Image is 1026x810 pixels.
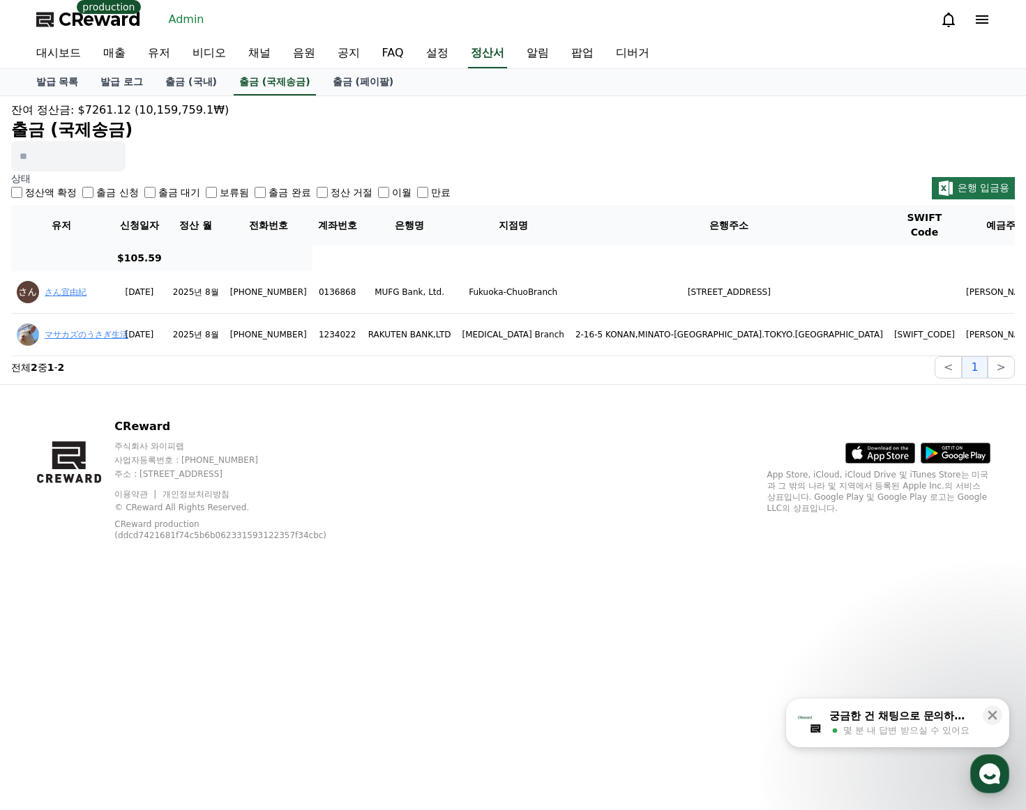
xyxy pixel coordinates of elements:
th: 은행주소 [570,205,889,245]
span: 설정 [216,463,232,474]
a: 대시보드 [25,39,92,68]
span: 잔여 정산금: [11,103,74,116]
td: Fukuoka-ChuoBranch [456,271,569,314]
strong: 2 [31,362,38,373]
td: [MEDICAL_DATA] Branch [456,314,569,356]
p: 전체 중 - [11,360,64,374]
a: 음원 [282,39,326,68]
a: FAQ [371,39,415,68]
a: 출금 (페이팔) [322,69,405,95]
p: 상태 [11,171,451,185]
button: 은행 입금용 [932,177,1015,199]
a: 발급 로그 [89,69,154,95]
a: 채널 [237,39,282,68]
a: 매출 [92,39,137,68]
label: 보류됨 [220,185,249,199]
th: 은행명 [363,205,457,245]
span: 은행 입금용 [958,182,1009,193]
th: 유저 [11,205,112,245]
img: ACg8ocICNlexB5AcapLzyEFGUjPEeqmi778hVJT9gvB07Liy6tA2qQLgpg=s96-c [17,323,39,346]
td: [STREET_ADDRESS] [570,271,889,314]
a: 유저 [137,39,181,68]
strong: 1 [47,362,54,373]
span: 대화 [128,464,144,475]
a: 비디오 [181,39,237,68]
td: 2-16-5 KONAN,MINATO-[GEOGRAPHIC_DATA].TOKYO.[GEOGRAPHIC_DATA] [570,314,889,356]
h2: 출금 (국제송금) [11,119,1015,141]
a: 홈 [4,442,92,477]
a: 출금 (국제송금) [234,69,316,95]
label: 출금 완료 [269,185,310,199]
p: 주식회사 와이피랩 [114,441,359,452]
td: [DATE] [112,314,167,356]
p: 주소 : [STREET_ADDRESS] [114,468,359,480]
a: Admin [163,8,210,31]
td: [SWIFT_CODE] [889,314,960,356]
p: CReward production (ddcd7421681f74c5b6b062331593122357f34cbc) [114,519,338,541]
th: 지점명 [456,205,569,245]
a: 발급 목록 [25,69,90,95]
button: 1 [962,356,987,379]
td: [DATE] [112,271,167,314]
a: 디버거 [605,39,661,68]
span: CReward [59,8,141,31]
td: 2025년 8월 [167,271,225,314]
p: CReward [114,418,359,435]
a: 출금 (국내) [154,69,228,95]
th: 신청일자 [112,205,167,245]
td: 1234022 [312,314,363,356]
p: $105.59 [117,251,162,266]
a: 설정 [180,442,268,477]
button: < [935,356,962,379]
p: App Store, iCloud, iCloud Drive 및 iTunes Store는 미국과 그 밖의 나라 및 지역에서 등록된 Apple Inc.의 서비스 상표입니다. Goo... [767,469,990,514]
label: 이월 [392,185,412,199]
th: 전화번호 [225,205,312,245]
p: 사업자등록번호 : [PHONE_NUMBER] [114,454,359,466]
td: 2025년 8월 [167,314,225,356]
td: RAKUTEN BANK,LTD [363,314,457,356]
a: 개인정보처리방침 [163,489,229,499]
a: さん宜由紀 [45,287,86,297]
img: ACg8ocJyqIvzcjOKCc7CLR06tbfW3SYXcHq8ceDLY-NhrBxcOt2D2w=s96-c [17,281,39,303]
th: 계좌번호 [312,205,363,245]
label: 정산 거절 [331,185,372,199]
label: 출금 신청 [96,185,138,199]
td: MUFG Bank, Ltd. [363,271,457,314]
p: © CReward All Rights Reserved. [114,502,359,513]
span: $7261.12 (10,159,759.1₩) [78,103,229,116]
a: 팝업 [560,39,605,68]
button: > [988,356,1015,379]
td: [PHONE_NUMBER] [225,314,312,356]
a: 설정 [415,39,460,68]
th: 정산 월 [167,205,225,245]
a: CReward [36,8,141,31]
span: 홈 [44,463,52,474]
a: 정산서 [468,39,507,68]
label: 출금 대기 [158,185,200,199]
th: SWIFT Code [889,205,960,245]
td: [PHONE_NUMBER] [225,271,312,314]
a: 이용약관 [114,489,158,499]
label: 만료 [431,185,451,199]
a: 대화 [92,442,180,477]
strong: 2 [58,362,65,373]
a: 알림 [515,39,560,68]
td: 0136868 [312,271,363,314]
a: 공지 [326,39,371,68]
a: マサカズのうさぎ生活 [45,330,128,339]
label: 정산액 확정 [25,185,77,199]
